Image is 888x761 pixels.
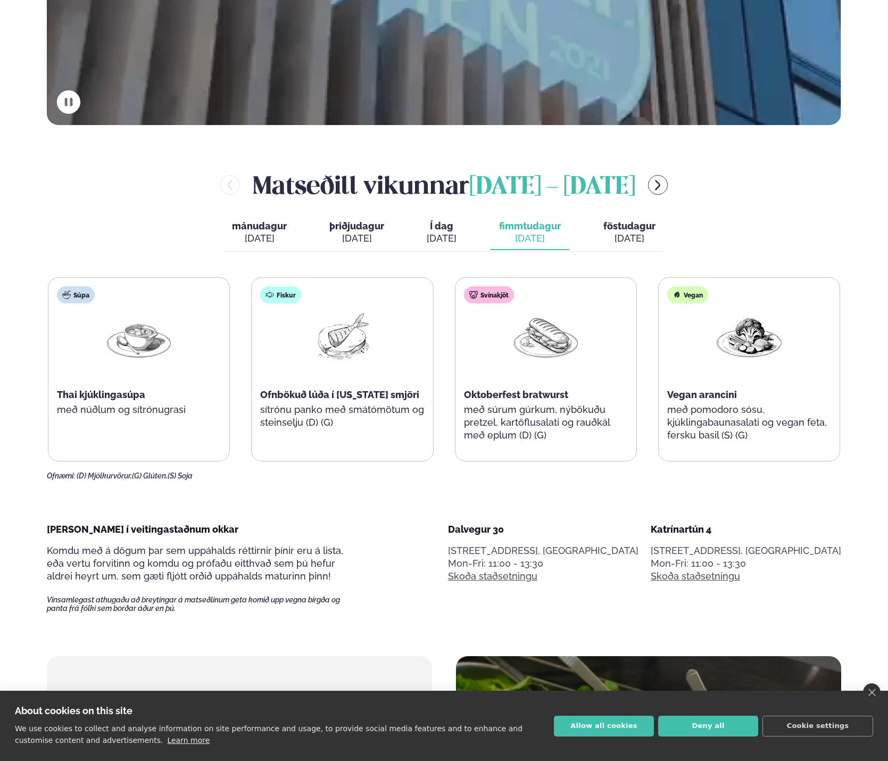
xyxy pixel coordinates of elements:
[57,403,221,416] p: með núðlum og sítrónugrasi
[595,216,664,251] button: föstudagur [DATE]
[15,724,522,745] p: We use cookies to collect and analyse information on site performance and usage, to provide socia...
[554,716,654,737] button: Allow all cookies
[667,389,737,400] span: Vegan arancini
[220,175,240,195] button: menu-btn-left
[47,595,359,613] span: Vinsamlegast athugaðu að breytingar á matseðlinum geta komið upp vegna birgða og panta frá fólki ...
[57,286,95,303] div: Súpa
[308,312,376,361] img: Fish.png
[57,389,145,400] span: Thai kjúklingasúpa
[260,403,424,429] p: sítrónu panko með smátómötum og steinselju (D) (G)
[167,736,210,745] a: Learn more
[168,472,193,480] span: (S) Soja
[469,176,635,199] span: [DATE] - [DATE]
[464,389,568,400] span: Oktoberfest bratwurst
[651,557,841,570] div: Mon-Fri: 11:00 - 13:30
[499,220,561,231] span: fimmtudagur
[253,168,635,202] h2: Matseðill vikunnar
[427,232,457,245] div: [DATE]
[418,216,465,251] button: Í dag [DATE]
[260,389,419,400] span: Ofnbökuð lúða í [US_STATE] smjöri
[651,544,841,557] p: [STREET_ADDRESS], [GEOGRAPHIC_DATA]
[658,716,758,737] button: Deny all
[77,472,132,480] span: (D) Mjólkurvörur,
[499,232,561,245] div: [DATE]
[321,216,393,251] button: þriðjudagur [DATE]
[667,286,708,303] div: Vegan
[47,472,75,480] span: Ofnæmi:
[223,216,295,251] button: mánudagur [DATE]
[448,523,638,536] div: Dalvegur 30
[863,683,881,701] a: close
[329,220,384,231] span: þriðjudagur
[469,291,478,299] img: pork.svg
[762,716,873,737] button: Cookie settings
[329,232,384,245] div: [DATE]
[132,472,168,480] span: (G) Glúten,
[464,403,628,442] p: með súrum gúrkum, nýbökuðu pretzel, kartöflusalati og rauðkál með eplum (D) (G)
[105,312,173,361] img: Soup.png
[448,570,537,583] a: Skoða staðsetningu
[448,544,638,557] p: [STREET_ADDRESS], [GEOGRAPHIC_DATA]
[715,312,783,361] img: Vegan.png
[648,175,668,195] button: menu-btn-right
[47,545,343,582] span: Komdu með á dögum þar sem uppáhalds réttirnir þínir eru á lista, eða vertu forvitinn og komdu og ...
[232,220,287,231] span: mánudagur
[673,291,681,299] img: Vegan.svg
[427,220,457,233] span: Í dag
[651,523,841,536] div: Katrínartún 4
[651,570,740,583] a: Skoða staðsetningu
[265,291,274,299] img: fish.svg
[491,216,569,251] button: fimmtudagur [DATE]
[47,524,238,535] span: [PERSON_NAME] í veitingastaðnum okkar
[512,312,580,361] img: Panini.png
[62,291,71,299] img: soup.svg
[232,232,287,245] div: [DATE]
[81,690,398,750] h2: fyrir fyrirtæki
[667,403,831,442] p: með pomodoro sósu, kjúklingabaunasalati og vegan feta, fersku basil (S) (G)
[260,286,301,303] div: Fiskur
[448,557,638,570] div: Mon-Fri: 11:00 - 13:30
[603,220,655,231] span: föstudagur
[603,232,655,245] div: [DATE]
[464,286,514,303] div: Svínakjöt
[15,705,132,716] strong: About cookies on this site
